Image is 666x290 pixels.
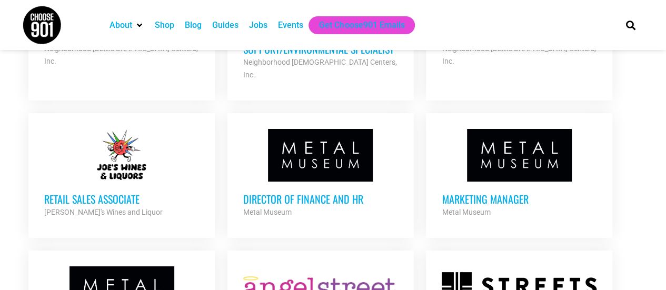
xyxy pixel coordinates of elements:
[442,208,490,216] strong: Metal Museum
[319,19,404,32] a: Get Choose901 Emails
[185,19,202,32] a: Blog
[243,208,292,216] strong: Metal Museum
[243,192,398,206] h3: Director of Finance and HR
[104,16,608,34] nav: Main nav
[426,113,612,234] a: Marketing Manager Metal Museum
[28,113,215,234] a: Retail Sales Associate [PERSON_NAME]'s Wines and Liquor
[155,19,174,32] a: Shop
[212,19,238,32] a: Guides
[44,192,199,206] h3: Retail Sales Associate
[278,19,303,32] a: Events
[104,16,150,34] div: About
[44,208,163,216] strong: [PERSON_NAME]'s Wines and Liquor
[442,192,597,206] h3: Marketing Manager
[622,16,639,34] div: Search
[110,19,132,32] a: About
[249,19,267,32] a: Jobs
[243,58,397,79] strong: Neighborhood [DEMOGRAPHIC_DATA] Centers, Inc.
[227,113,414,234] a: Director of Finance and HR Metal Museum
